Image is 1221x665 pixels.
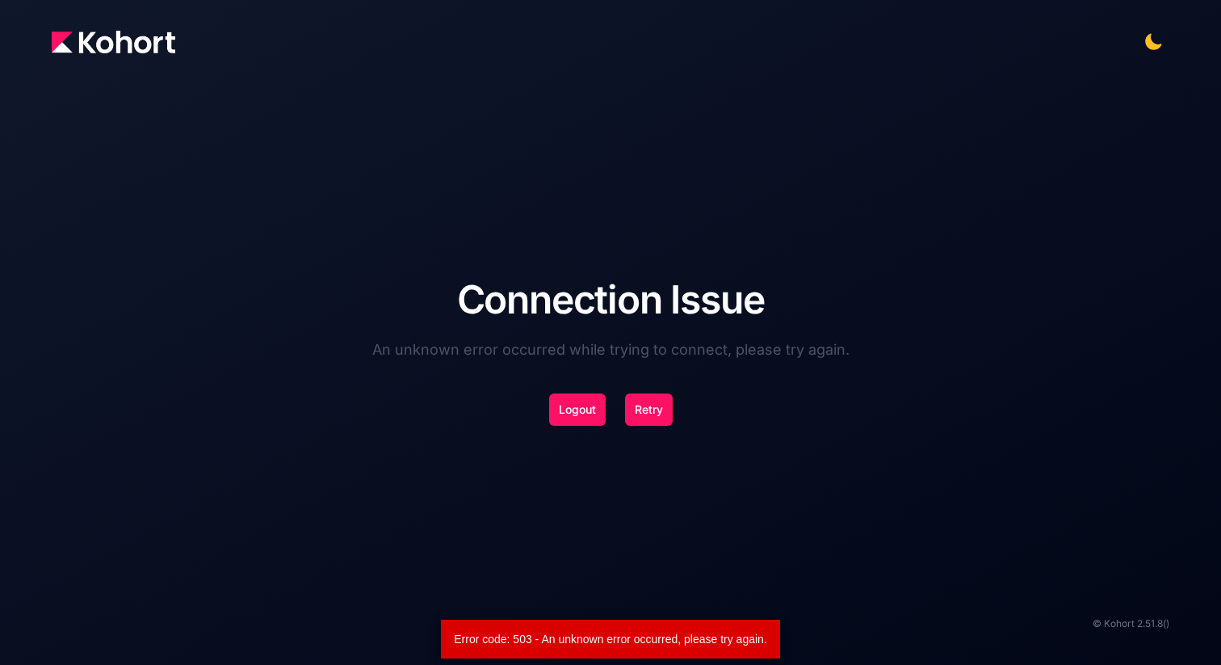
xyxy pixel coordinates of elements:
img: Kohort logo [52,31,175,53]
button: Logout [549,394,606,426]
button: Retry [625,394,673,426]
h1: Connection Issue [372,280,850,319]
p: An unknown error occurred while trying to connect, please try again. [372,339,850,361]
span: () [1163,617,1169,631]
div: Error code: 503 - An unknown error occurred, please try again. [441,620,774,659]
span: © Kohort 2.51.8 [1093,617,1163,631]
